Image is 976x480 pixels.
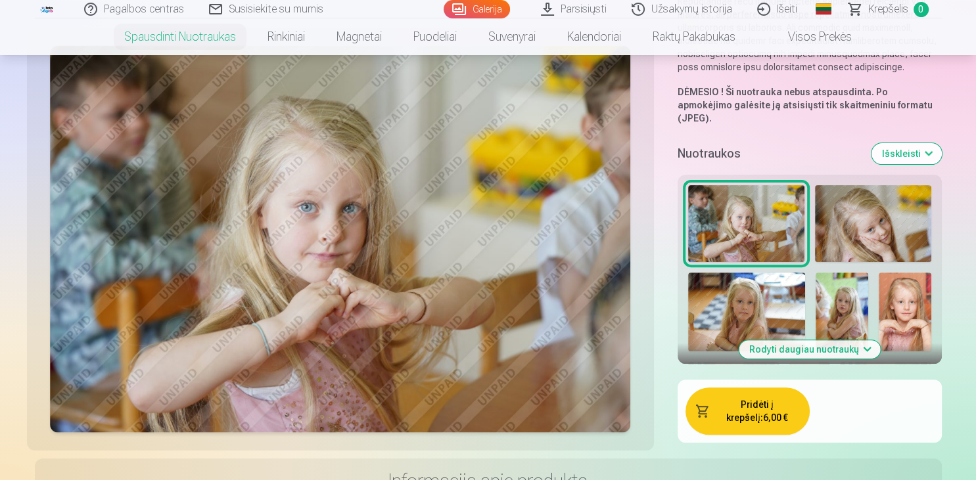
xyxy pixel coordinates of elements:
button: Rodyti daugiau nuotraukų [739,340,880,359]
h5: Nuotraukos [678,144,861,163]
strong: Ši nuotrauka nebus atspausdinta. Po apmokėjimo galėsite ją atsisiųsti tik skaitmeniniu formatu (J... [678,87,933,123]
span: Krepšelis [868,1,908,17]
a: Rinkiniai [252,18,321,55]
a: Spausdinti nuotraukas [108,18,252,55]
a: Magnetai [321,18,398,55]
a: Puodeliai [398,18,473,55]
button: Pridėti į krepšelį:6,00 € [686,387,810,435]
button: Išskleisti [871,143,942,164]
a: Suvenyrai [473,18,551,55]
a: Kalendoriai [551,18,637,55]
strong: DĖMESIO ! [678,87,724,97]
span: 0 [914,2,929,17]
img: /fa5 [40,5,55,13]
a: Visos prekės [751,18,868,55]
a: Raktų pakabukas [637,18,751,55]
